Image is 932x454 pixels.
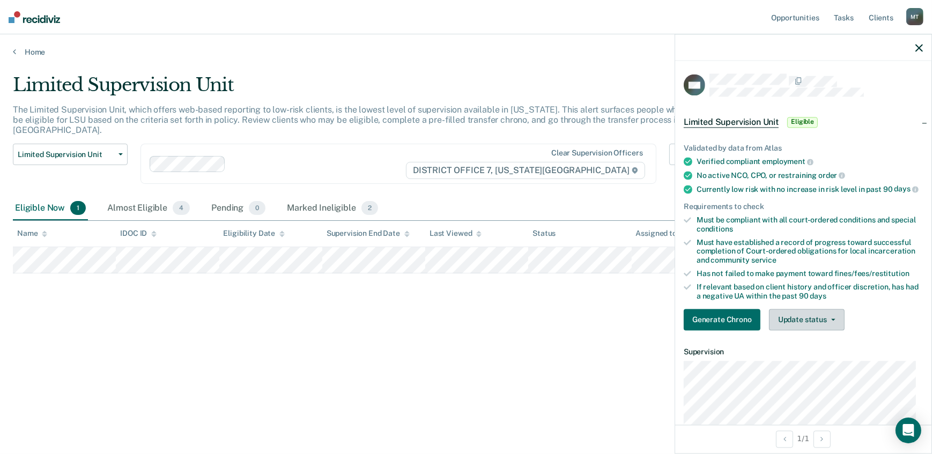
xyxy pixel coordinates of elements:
div: Limited Supervision Unit [13,74,712,105]
div: Status [532,229,556,238]
div: Requirements to check [684,203,923,212]
p: The Limited Supervision Unit, which offers web-based reporting to low-risk clients, is the lowest... [13,105,701,135]
div: IDOC ID [120,229,157,238]
div: Last Viewed [430,229,482,238]
div: Has not failed to make payment toward [697,269,923,278]
span: employment [762,158,813,166]
span: Limited Supervision Unit [18,150,114,159]
span: 2 [361,201,378,215]
span: days [894,185,918,193]
div: Open Intercom Messenger [896,418,921,443]
div: Eligible Now [13,197,88,220]
span: service [751,256,776,265]
button: Previous Opportunity [776,430,793,448]
div: Validated by data from Atlas [684,144,923,153]
div: Limited Supervision UnitEligible [675,105,931,139]
span: order [818,171,845,180]
img: Recidiviz [9,11,60,23]
div: Must have established a record of progress toward successful completion of Court-ordered obligati... [697,238,923,265]
div: Currently low risk with no increase in risk level in past 90 [697,184,923,194]
div: Supervision End Date [327,229,410,238]
button: Generate Chrono [684,309,760,331]
div: Assigned to [636,229,686,238]
span: Limited Supervision Unit [684,117,779,128]
div: Marked Ineligible [285,197,380,220]
div: Verified compliant [697,157,923,167]
span: fines/fees/restitution [834,269,909,278]
span: DISTRICT OFFICE 7, [US_STATE][GEOGRAPHIC_DATA] [406,162,645,179]
div: 1 / 1 [675,425,931,453]
div: Must be compliant with all court-ordered conditions and special conditions [697,215,923,234]
div: Clear supervision officers [551,148,642,158]
dt: Supervision [684,348,923,357]
div: M T [906,8,923,25]
span: 4 [173,201,190,215]
div: Name [17,229,47,238]
span: Eligible [787,117,818,128]
div: If relevant based on client history and officer discretion, has had a negative UA within the past 90 [697,282,923,301]
span: days [810,292,826,300]
div: Almost Eligible [105,197,192,220]
button: Update status [769,309,845,331]
span: 0 [249,201,265,215]
div: Pending [209,197,268,220]
button: Next Opportunity [813,430,831,448]
div: No active NCO, CPO, or restraining [697,170,923,180]
a: Home [13,47,919,57]
span: 1 [70,201,86,215]
div: Eligibility Date [224,229,285,238]
a: Navigate to form link [684,309,765,331]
